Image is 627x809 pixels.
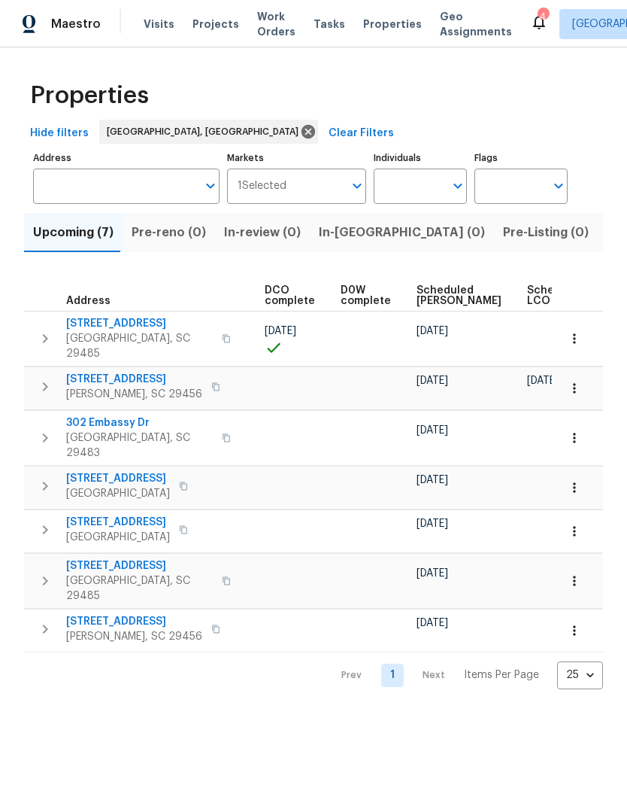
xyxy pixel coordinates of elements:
span: Upcoming (7) [33,222,114,243]
span: [DATE] [416,376,448,386]
span: Properties [30,88,149,103]
div: 4 [538,9,548,24]
span: D0W complete [341,285,391,306]
label: Markets [227,154,367,163]
span: [DATE] [416,519,448,529]
span: Pre-Listing (0) [503,222,589,243]
div: [GEOGRAPHIC_DATA], [GEOGRAPHIC_DATA] [99,120,318,144]
span: [STREET_ADDRESS] [66,558,213,573]
span: Projects [192,17,239,32]
span: [PERSON_NAME], SC 29456 [66,629,202,644]
button: Open [347,175,368,196]
span: [DATE] [527,376,559,386]
button: Open [447,175,468,196]
span: [STREET_ADDRESS] [66,614,202,629]
button: Open [200,175,221,196]
span: [GEOGRAPHIC_DATA], [GEOGRAPHIC_DATA] [107,124,304,139]
span: [DATE] [416,425,448,436]
button: Clear Filters [323,120,400,148]
span: [GEOGRAPHIC_DATA] [66,530,170,545]
span: Maestro [51,17,101,32]
span: Visits [144,17,174,32]
span: 302 Embassy Dr [66,415,213,430]
span: In-review (0) [224,222,301,243]
span: Tasks [313,19,345,29]
label: Flags [474,154,568,163]
span: [STREET_ADDRESS] [66,471,170,486]
span: Pre-reno (0) [132,222,206,243]
span: [GEOGRAPHIC_DATA], SC 29485 [66,331,213,361]
span: In-[GEOGRAPHIC_DATA] (0) [319,222,485,243]
span: Address [66,296,111,306]
span: Scheduled LCO [527,285,584,306]
span: DCO complete [265,285,315,306]
span: [DATE] [416,618,448,628]
span: [DATE] [416,568,448,579]
span: 1 Selected [238,180,286,193]
span: Work Orders [257,9,295,39]
span: [STREET_ADDRESS] [66,372,202,387]
span: Clear Filters [329,124,394,143]
nav: Pagination Navigation [327,661,603,689]
span: [DATE] [416,326,448,336]
label: Address [33,154,220,163]
span: Scheduled [PERSON_NAME] [416,285,501,306]
span: Hide filters [30,124,89,143]
span: [STREET_ADDRESS] [66,515,170,530]
button: Open [548,175,569,196]
div: 25 [557,655,603,695]
span: [GEOGRAPHIC_DATA] [66,486,170,501]
span: [PERSON_NAME], SC 29456 [66,387,202,402]
span: [DATE] [265,326,296,336]
span: [GEOGRAPHIC_DATA], SC 29483 [66,430,213,461]
a: Goto page 1 [381,664,404,687]
span: [DATE] [416,475,448,485]
span: Geo Assignments [440,9,512,39]
p: Items Per Page [464,668,539,683]
span: [GEOGRAPHIC_DATA], SC 29485 [66,573,213,604]
span: Properties [363,17,422,32]
span: [STREET_ADDRESS] [66,316,213,331]
label: Individuals [374,154,467,163]
button: Hide filters [24,120,95,148]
